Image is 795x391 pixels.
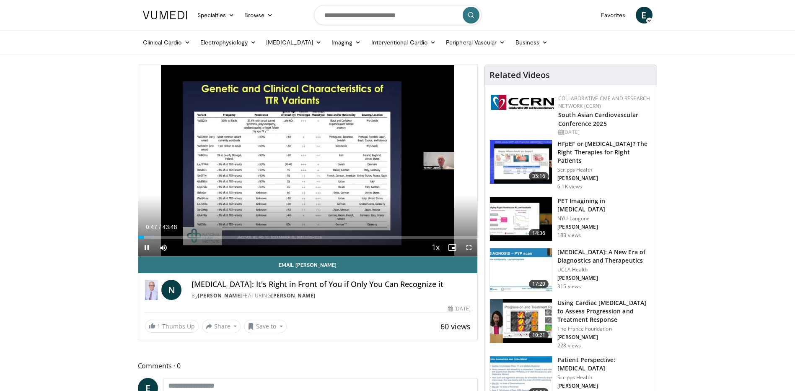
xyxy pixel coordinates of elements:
[159,224,161,230] span: /
[529,172,549,180] span: 35:16
[138,256,478,273] a: Email [PERSON_NAME]
[145,320,199,333] a: 1 Thumbs Up
[557,140,652,165] h3: HFpEF or [MEDICAL_DATA]? The Right Therapies for Right Patients
[529,331,549,339] span: 10:21
[427,239,444,256] button: Playback Rate
[596,7,631,23] a: Favorites
[138,65,478,256] video-js: Video Player
[138,360,478,371] span: Comments 0
[489,248,652,292] a: 17:29 [MEDICAL_DATA]: A New Era of Diagnostics and Therapeutics UCLA Health [PERSON_NAME] 315 views
[557,175,652,182] p: [PERSON_NAME]
[557,326,652,332] p: The France Foundation
[143,11,187,19] img: VuMedi Logo
[557,266,652,273] p: UCLA Health
[271,292,316,299] a: [PERSON_NAME]
[138,236,478,239] div: Progress Bar
[557,374,652,381] p: Scripps Health
[202,320,241,333] button: Share
[529,280,549,288] span: 17:29
[157,322,161,330] span: 1
[557,215,652,222] p: NYU Langone
[557,248,652,265] h3: [MEDICAL_DATA]: A New Era of Diagnostics and Therapeutics
[557,383,652,389] p: [PERSON_NAME]
[558,95,650,109] a: Collaborative CME and Research Network (CCRN)
[489,299,652,349] a: 10:21 Using Cardiac [MEDICAL_DATA] to Assess Progression and Treatment Response The France Founda...
[529,229,549,237] span: 14:36
[557,334,652,341] p: [PERSON_NAME]
[314,5,482,25] input: Search topics, interventions
[558,128,650,136] div: [DATE]
[557,356,652,373] h3: Patient Perspective: [MEDICAL_DATA]
[448,305,471,313] div: [DATE]
[490,140,552,184] img: dfd7e8cb-3665-484f-96d9-fe431be1631d.150x105_q85_crop-smart_upscale.jpg
[557,283,581,290] p: 315 views
[161,280,181,300] a: N
[244,320,287,333] button: Save to
[192,280,471,289] h4: [MEDICAL_DATA]: It's Right in Front of You if Only You Can Recognize it
[557,197,652,214] h3: PET Imagining in [MEDICAL_DATA]
[490,197,552,241] img: cac2b0cd-2f26-4174-8237-e40d74628455.150x105_q85_crop-smart_upscale.jpg
[490,248,552,292] img: 3a61ed57-80ed-4134-89e2-85aa32d7d692.150x105_q85_crop-smart_upscale.jpg
[138,34,195,51] a: Clinical Cardio
[239,7,278,23] a: Browse
[261,34,326,51] a: [MEDICAL_DATA]
[489,140,652,190] a: 35:16 HFpEF or [MEDICAL_DATA]? The Right Therapies for Right Patients Scripps Health [PERSON_NAME...
[444,239,461,256] button: Enable picture-in-picture mode
[557,275,652,282] p: [PERSON_NAME]
[162,224,177,230] span: 43:48
[192,7,240,23] a: Specialties
[557,224,652,230] p: [PERSON_NAME]
[192,292,471,300] div: By FEATURING
[441,34,510,51] a: Peripheral Vascular
[557,299,652,324] h3: Using Cardiac [MEDICAL_DATA] to Assess Progression and Treatment Response
[557,167,652,173] p: Scripps Health
[145,280,158,300] img: Dr. Norman E. Lepor
[510,34,553,51] a: Business
[155,239,172,256] button: Mute
[489,197,652,241] a: 14:36 PET Imagining in [MEDICAL_DATA] NYU Langone [PERSON_NAME] 183 views
[557,232,581,239] p: 183 views
[440,321,471,331] span: 60 views
[557,183,582,190] p: 6.1K views
[558,111,638,128] a: South Asian Cardiovascular Conference 2025
[195,34,261,51] a: Electrophysiology
[138,239,155,256] button: Pause
[491,95,554,110] img: a04ee3ba-8487-4636-b0fb-5e8d268f3737.png.150x105_q85_autocrop_double_scale_upscale_version-0.2.png
[489,70,550,80] h4: Related Videos
[366,34,441,51] a: Interventional Cardio
[198,292,242,299] a: [PERSON_NAME]
[557,342,581,349] p: 228 views
[490,299,552,343] img: 565c1543-92ae-41b9-a411-1852bf6529a5.150x105_q85_crop-smart_upscale.jpg
[461,239,477,256] button: Fullscreen
[146,224,157,230] span: 0:47
[326,34,366,51] a: Imaging
[636,7,653,23] a: E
